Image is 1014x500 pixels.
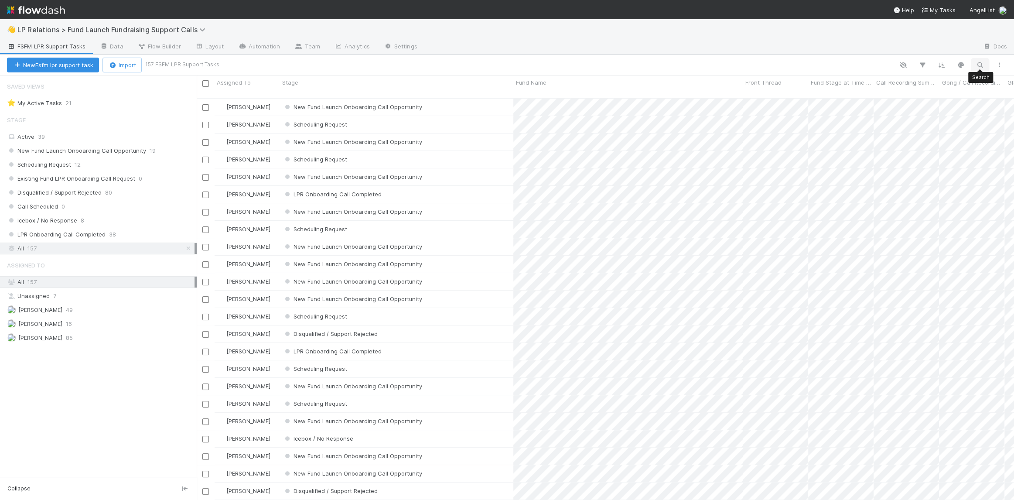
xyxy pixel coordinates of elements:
[7,173,135,184] span: Existing Fund LPR Onboarding Call Request
[218,435,225,442] img: avatar_6177bb6d-328c-44fd-b6eb-4ffceaabafa4.png
[202,80,209,87] input: Toggle All Rows Selected
[976,40,1014,54] a: Docs
[218,278,225,285] img: avatar_218ae7b5-dcd5-4ccc-b5d5-7cc00ae2934f.png
[7,485,31,493] span: Collapse
[105,187,112,198] span: 80
[202,314,209,320] input: Toggle Row Selected
[202,349,209,355] input: Toggle Row Selected
[7,291,195,301] div: Unassigned
[218,121,225,128] img: avatar_6177bb6d-328c-44fd-b6eb-4ffceaabafa4.png
[202,453,209,460] input: Toggle Row Selected
[226,383,270,390] span: [PERSON_NAME]
[226,487,270,494] span: [PERSON_NAME]
[327,40,377,54] a: Analytics
[226,121,270,128] span: [PERSON_NAME]
[102,58,142,72] button: Import
[226,243,270,250] span: [PERSON_NAME]
[202,209,209,216] input: Toggle Row Selected
[283,242,422,251] div: New Fund Launch Onboarding Call Opportunity
[18,306,62,313] span: [PERSON_NAME]
[218,452,225,459] img: avatar_6177bb6d-328c-44fd-b6eb-4ffceaabafa4.png
[226,400,270,407] span: [PERSON_NAME]
[283,155,347,164] div: Scheduling Request
[7,319,16,328] img: avatar_26a72cff-d2f6-445f-be4d-79d164590882.png
[283,487,378,494] span: Disqualified / Support Rejected
[218,191,225,198] img: avatar_218ae7b5-dcd5-4ccc-b5d5-7cc00ae2934f.png
[226,260,270,267] span: [PERSON_NAME]
[218,226,225,233] img: avatar_218ae7b5-dcd5-4ccc-b5d5-7cc00ae2934f.png
[7,111,26,129] span: Stage
[202,331,209,338] input: Toggle Row Selected
[218,103,270,111] div: [PERSON_NAME]
[283,418,422,425] span: New Fund Launch Onboarding Call Opportunity
[218,434,270,443] div: [PERSON_NAME]
[218,295,270,303] div: [PERSON_NAME]
[218,156,225,163] img: avatar_6177bb6d-328c-44fd-b6eb-4ffceaabafa4.png
[202,261,209,268] input: Toggle Row Selected
[202,488,209,495] input: Toggle Row Selected
[283,207,422,216] div: New Fund Launch Onboarding Call Opportunity
[283,191,382,198] span: LPR Onboarding Call Completed
[283,435,353,442] span: Icebox / No Response
[7,99,16,106] span: ⭐
[218,120,270,129] div: [PERSON_NAME]
[218,155,270,164] div: [PERSON_NAME]
[283,103,422,111] div: New Fund Launch Onboarding Call Opportunity
[287,40,327,54] a: Team
[893,6,914,14] div: Help
[218,312,270,321] div: [PERSON_NAME]
[218,172,270,181] div: [PERSON_NAME]
[218,400,225,407] img: avatar_218ae7b5-dcd5-4ccc-b5d5-7cc00ae2934f.png
[283,486,378,495] div: Disqualified / Support Rejected
[876,78,937,87] span: Call Recording Summary
[283,452,422,459] span: New Fund Launch Onboarding Call Opportunity
[7,42,85,51] span: FSFM LPR Support Tasks
[226,156,270,163] span: [PERSON_NAME]
[226,226,270,233] span: [PERSON_NAME]
[66,332,73,343] span: 85
[970,7,995,14] span: AngelList
[283,400,347,407] span: Scheduling Request
[130,40,188,54] a: Flow Builder
[7,229,106,240] span: LPR Onboarding Call Completed
[283,312,347,321] div: Scheduling Request
[218,347,270,356] div: [PERSON_NAME]
[226,278,270,285] span: [PERSON_NAME]
[283,470,422,477] span: New Fund Launch Onboarding Call Opportunity
[7,78,44,95] span: Saved Views
[27,278,37,285] span: 157
[188,40,231,54] a: Layout
[7,333,16,342] img: avatar_6177bb6d-328c-44fd-b6eb-4ffceaabafa4.png
[202,174,209,181] input: Toggle Row Selected
[283,226,347,233] span: Scheduling Request
[283,208,422,215] span: New Fund Launch Onboarding Call Opportunity
[7,187,102,198] span: Disqualified / Support Rejected
[202,139,209,146] input: Toggle Row Selected
[218,365,225,372] img: avatar_218ae7b5-dcd5-4ccc-b5d5-7cc00ae2934f.png
[7,159,71,170] span: Scheduling Request
[218,469,270,478] div: [PERSON_NAME]
[7,98,62,109] div: My Active Tasks
[283,417,422,425] div: New Fund Launch Onboarding Call Opportunity
[283,121,347,128] span: Scheduling Request
[283,156,347,163] span: Scheduling Request
[66,305,73,315] span: 49
[150,145,156,156] span: 19
[226,435,270,442] span: [PERSON_NAME]
[942,78,1002,87] span: Gong / Call Recording URL
[745,78,782,87] span: Front Thread
[226,173,270,180] span: [PERSON_NAME]
[226,470,270,477] span: [PERSON_NAME]
[145,61,219,68] small: 157 FSFM LPR Support Tasks
[283,452,422,460] div: New Fund Launch Onboarding Call Opportunity
[283,365,347,372] span: Scheduling Request
[218,277,270,286] div: [PERSON_NAME]
[218,417,270,425] div: [PERSON_NAME]
[7,131,195,142] div: Active
[283,260,422,267] span: New Fund Launch Onboarding Call Opportunity
[283,382,422,390] div: New Fund Launch Onboarding Call Opportunity
[38,133,45,140] span: 39
[202,436,209,442] input: Toggle Row Selected
[202,471,209,477] input: Toggle Row Selected
[998,6,1007,15] img: avatar_6177bb6d-328c-44fd-b6eb-4ffceaabafa4.png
